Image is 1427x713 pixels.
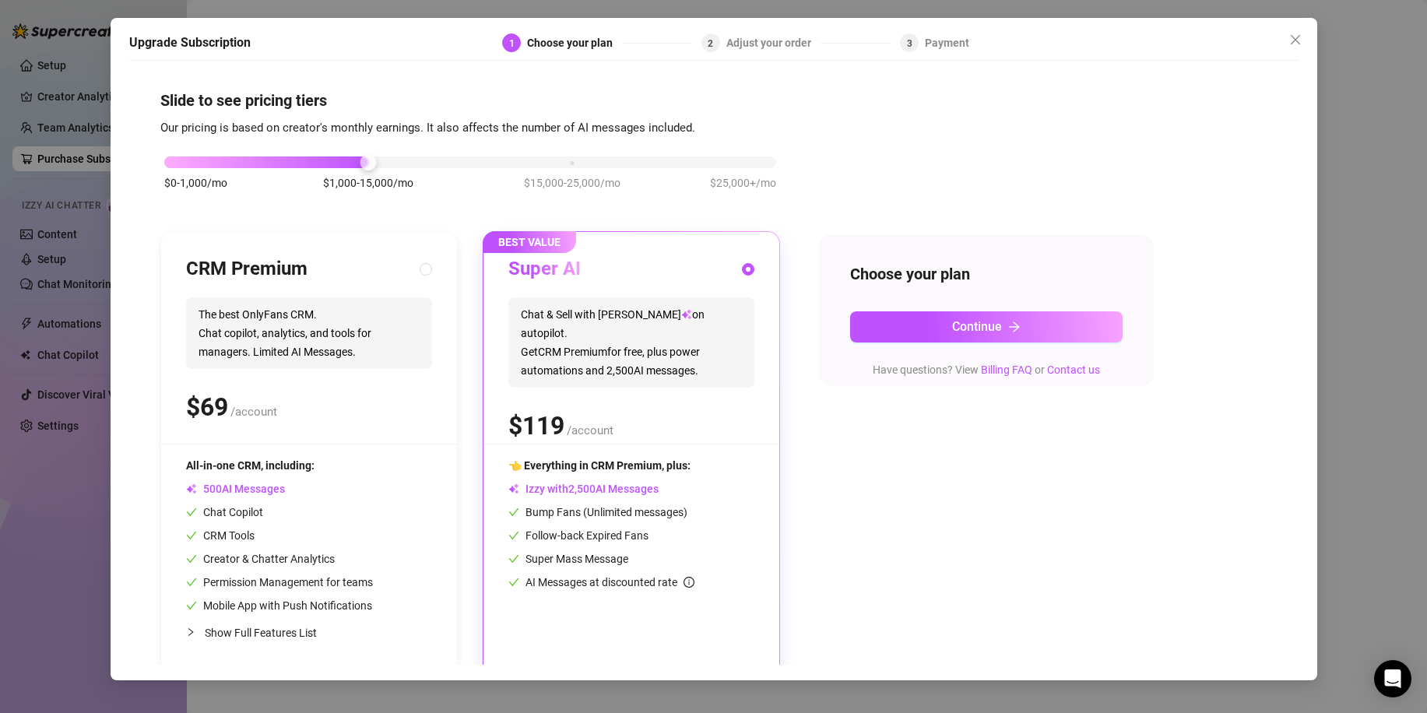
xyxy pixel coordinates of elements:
[508,530,519,541] span: check
[508,553,628,565] span: Super Mass Message
[205,627,317,639] span: Show Full Features List
[508,507,519,518] span: check
[952,319,1002,334] span: Continue
[726,33,820,52] div: Adjust your order
[186,553,335,565] span: Creator & Chatter Analytics
[508,553,519,564] span: check
[1283,27,1308,52] button: Close
[1047,364,1100,376] a: Contact us
[684,577,694,588] span: info-circle
[186,599,372,612] span: Mobile App with Push Notifications
[925,33,969,52] div: Payment
[873,364,1100,376] span: Have questions? View or
[710,174,776,191] span: $25,000+/mo
[483,231,576,253] span: BEST VALUE
[186,627,195,637] span: collapsed
[508,257,581,282] h3: Super AI
[186,577,197,588] span: check
[160,90,1267,111] h4: Slide to see pricing tiers
[186,257,308,282] h3: CRM Premium
[186,483,285,495] span: AI Messages
[508,577,519,588] span: check
[524,174,620,191] span: $15,000-25,000/mo
[164,174,227,191] span: $0-1,000/mo
[1374,660,1411,697] div: Open Intercom Messenger
[508,483,659,495] span: Izzy with AI Messages
[186,553,197,564] span: check
[708,37,713,48] span: 2
[186,600,197,611] span: check
[508,411,564,441] span: $
[186,529,255,542] span: CRM Tools
[567,423,613,437] span: /account
[508,37,514,48] span: 1
[906,37,912,48] span: 3
[850,311,1123,342] button: Continuearrow-right
[981,364,1032,376] a: Billing FAQ
[525,576,694,588] span: AI Messages at discounted rate
[186,507,197,518] span: check
[508,459,691,472] span: 👈 Everything in CRM Premium, plus:
[186,614,432,651] div: Show Full Features List
[508,506,687,518] span: Bump Fans (Unlimited messages)
[186,506,263,518] span: Chat Copilot
[186,576,373,588] span: Permission Management for teams
[129,33,251,52] h5: Upgrade Subscription
[1008,321,1021,333] span: arrow-right
[508,297,754,388] span: Chat & Sell with [PERSON_NAME] on autopilot. Get CRM Premium for free, plus power automations and...
[508,529,648,542] span: Follow-back Expired Fans
[186,459,315,472] span: All-in-one CRM, including:
[230,405,277,419] span: /account
[322,174,413,191] span: $1,000-15,000/mo
[160,121,695,135] span: Our pricing is based on creator's monthly earnings. It also affects the number of AI messages inc...
[527,33,622,52] div: Choose your plan
[186,297,432,369] span: The best OnlyFans CRM. Chat copilot, analytics, and tools for managers. Limited AI Messages.
[186,392,228,422] span: $
[186,530,197,541] span: check
[1283,33,1308,46] span: Close
[1289,33,1302,46] span: close
[850,263,1123,285] h4: Choose your plan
